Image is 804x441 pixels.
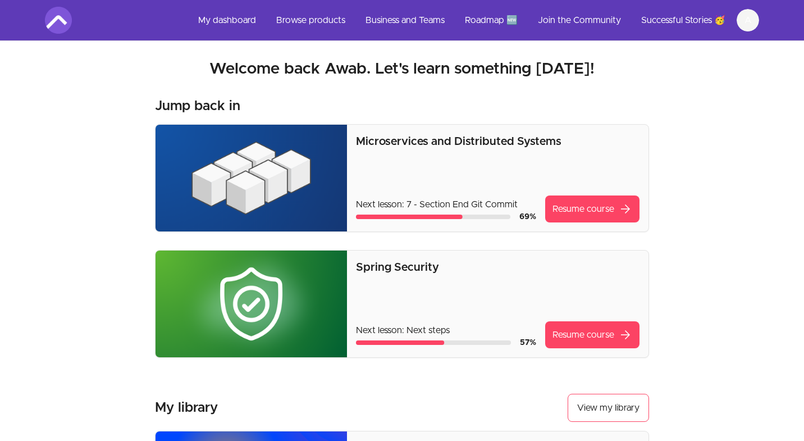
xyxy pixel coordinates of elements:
span: arrow_forward [619,202,632,216]
p: Next lesson: 7 - Section End Git Commit [356,198,536,211]
div: Course progress [356,215,510,219]
a: Business and Teams [357,7,454,34]
button: A [737,9,759,31]
a: Resume coursearrow_forward [545,321,639,348]
span: 69 % [519,213,536,221]
img: Product image for Microservices and Distributed Systems [156,125,347,231]
h2: Welcome back Awab. Let's learn something [DATE]! [45,59,759,79]
a: Successful Stories 🥳 [632,7,734,34]
a: Browse products [267,7,354,34]
nav: Main [189,7,759,34]
img: Product image for Spring Security [156,251,347,357]
a: My dashboard [189,7,265,34]
img: Amigoscode logo [45,7,72,34]
h3: Jump back in [155,97,240,115]
p: Microservices and Distributed Systems [356,134,639,149]
div: Course progress [356,340,511,345]
p: Spring Security [356,260,639,275]
a: View my library [568,394,649,422]
a: Resume coursearrow_forward [545,196,639,222]
p: Next lesson: Next steps [356,324,536,337]
a: Join the Community [529,7,630,34]
span: arrow_forward [619,328,632,342]
h3: My library [155,399,218,417]
a: Roadmap 🆕 [456,7,527,34]
span: 57 % [520,339,536,347]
